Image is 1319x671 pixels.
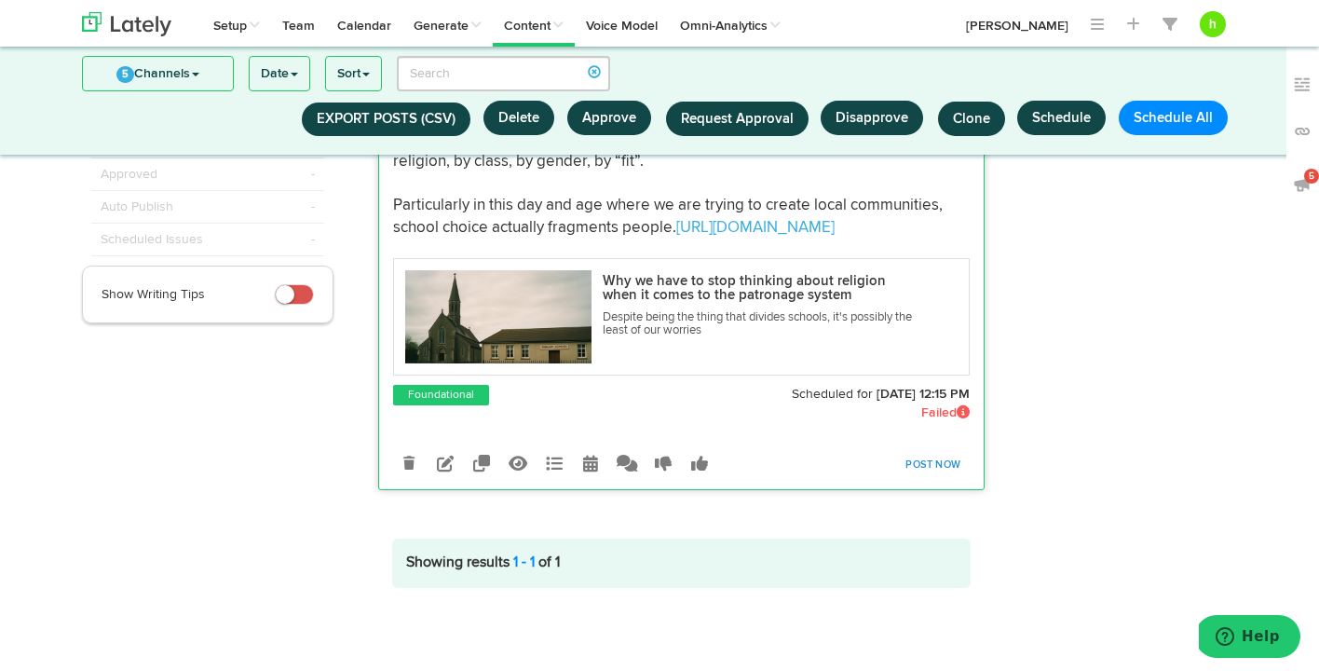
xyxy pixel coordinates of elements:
[393,129,971,240] p: In practice, school choice has become a polite way of justifying segregation—by religion, by clas...
[877,388,970,401] b: [DATE] 12:15 PM
[102,288,205,301] span: Show Writing Tips
[311,165,315,184] span: -
[953,112,990,126] span: Clone
[1304,169,1319,184] span: 5
[1293,75,1312,94] img: keywords_off.svg
[938,102,1005,136] button: Clone
[513,555,535,570] a: 1 - 1
[116,66,134,83] span: 5
[83,57,233,90] a: 5Channels
[921,406,970,419] span: Failed
[250,57,309,90] a: Date
[302,103,470,136] button: Export Posts (CSV)
[821,101,923,135] button: Disapprove
[1293,122,1312,141] img: links_off.svg
[603,311,923,338] p: Despite being the thing that divides schools, it's possibly the least of our worries
[311,198,315,216] span: -
[1293,175,1312,194] img: announcements_off.svg
[1199,615,1300,662] iframe: Opens a widget where you can find more information
[406,555,560,570] span: Showing results of 1
[405,270,592,363] img: https%3A%2F%2Fsubstack-post-media.s3.amazonaws.com%2Fpublic%2Fimages%2F5e75dc0b-3e44-4e23-a9f6-34...
[681,112,794,126] span: Request Approval
[1119,101,1228,135] button: Schedule All
[676,220,835,236] a: [URL][DOMAIN_NAME]
[603,274,923,302] p: Why we have to stop thinking about religion when it comes to the patronage system
[567,101,651,135] button: Approve
[326,57,381,90] a: Sort
[483,101,554,135] button: Delete
[82,12,171,36] img: logo_lately_bg_light.svg
[404,386,478,404] a: Foundational
[666,102,809,136] button: Request Approval
[397,56,610,91] input: Search
[101,230,203,249] span: Scheduled Issues
[101,198,173,216] span: Auto Publish
[1200,11,1226,37] button: h
[311,230,315,249] span: -
[1017,101,1106,135] button: Schedule
[792,388,873,401] span: Scheduled for
[896,452,970,478] a: Post Now
[101,165,157,184] span: Approved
